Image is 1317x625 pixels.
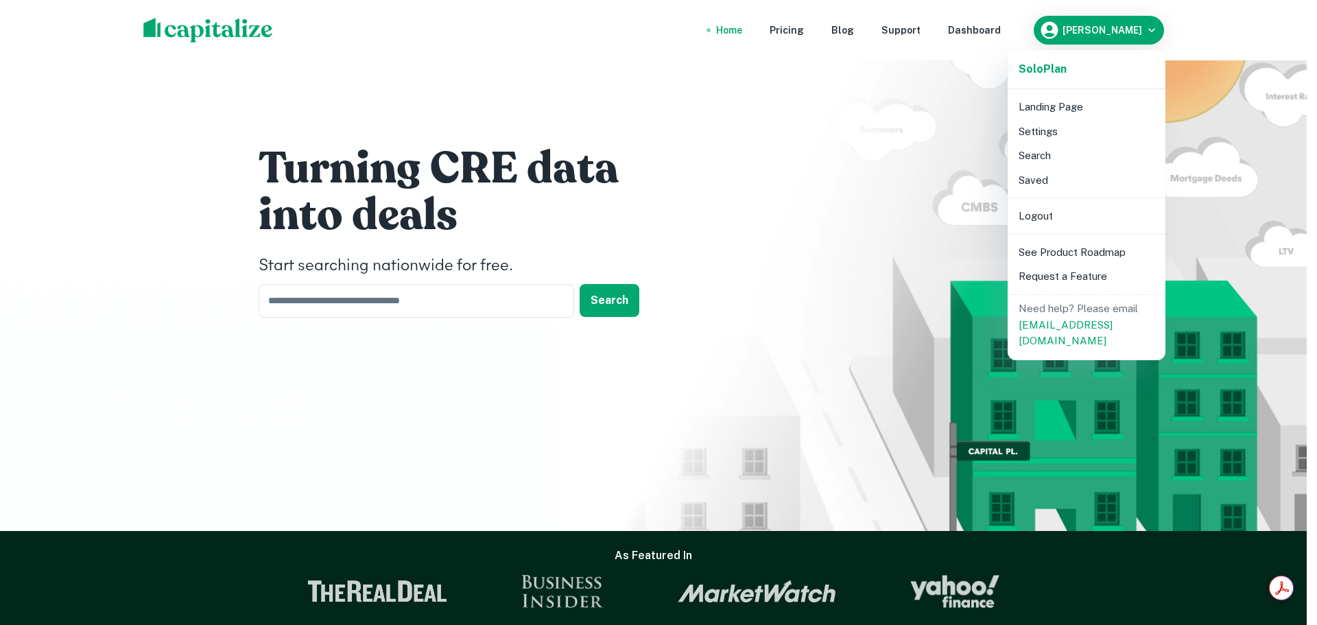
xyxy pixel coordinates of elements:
li: Settings [1013,119,1160,144]
iframe: Chat Widget [1248,515,1317,581]
p: Need help? Please email [1019,300,1154,349]
li: Search [1013,143,1160,168]
li: Request a Feature [1013,264,1160,289]
strong: Solo Plan [1019,62,1067,75]
li: Logout [1013,204,1160,228]
a: SoloPlan [1019,61,1067,78]
li: See Product Roadmap [1013,240,1160,265]
a: [EMAIL_ADDRESS][DOMAIN_NAME] [1019,319,1113,347]
li: Landing Page [1013,95,1160,119]
li: Saved [1013,168,1160,193]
